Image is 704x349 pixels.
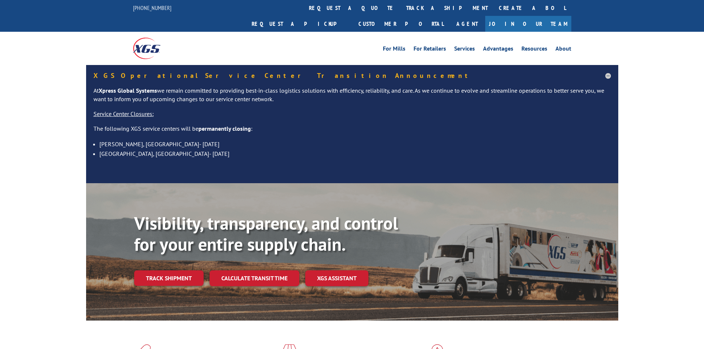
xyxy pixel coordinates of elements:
a: Advantages [483,46,513,54]
a: Services [454,46,475,54]
p: At we remain committed to providing best-in-class logistics solutions with efficiency, reliabilit... [93,86,611,110]
a: For Mills [383,46,405,54]
a: Calculate transit time [210,270,299,286]
a: Request a pickup [246,16,353,32]
a: Join Our Team [485,16,571,32]
a: Agent [449,16,485,32]
h5: XGS Operational Service Center Transition Announcement [93,72,611,79]
li: [GEOGRAPHIC_DATA], [GEOGRAPHIC_DATA]- [DATE] [99,149,611,158]
u: Service Center Closures: [93,110,154,117]
a: Customer Portal [353,16,449,32]
a: About [555,46,571,54]
strong: Xpress Global Systems [99,87,157,94]
a: XGS ASSISTANT [305,270,368,286]
li: [PERSON_NAME], [GEOGRAPHIC_DATA]- [DATE] [99,139,611,149]
p: The following XGS service centers will be : [93,124,611,139]
a: Resources [521,46,547,54]
a: Track shipment [134,270,204,286]
a: For Retailers [414,46,446,54]
strong: permanently closing [198,125,251,132]
b: Visibility, transparency, and control for your entire supply chain. [134,212,398,256]
a: [PHONE_NUMBER] [133,4,171,11]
